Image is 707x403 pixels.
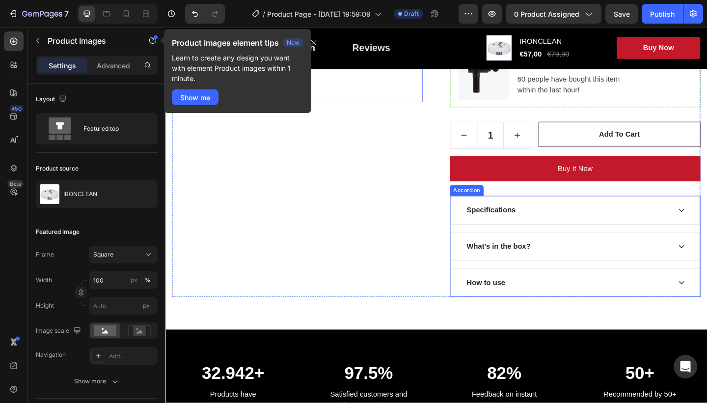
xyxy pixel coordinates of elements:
[93,250,113,259] span: Square
[311,173,344,182] div: Accordion
[368,103,397,132] button: increment
[406,103,582,130] button: Add to cart
[642,4,683,24] button: Publish
[36,250,54,259] label: Frame
[36,301,54,310] label: Height
[7,180,24,188] div: Beta
[165,28,707,403] iframe: Design area
[451,365,581,388] p: 50+
[263,9,265,19] span: /
[83,117,143,140] div: Featured top
[97,60,130,71] p: Advanced
[48,35,131,47] p: Product Images
[8,365,138,388] p: 32.942+
[185,4,225,24] div: Undo/Redo
[506,4,601,24] button: 0 product assigned
[303,365,434,388] p: 82%
[404,9,419,18] span: Draft
[36,164,79,173] div: Product source
[318,29,374,79] img: Alt Image
[36,324,83,338] div: Image scale
[89,271,158,289] input: px%
[36,276,52,285] label: Width
[427,148,464,160] div: Buy it now
[326,192,382,206] div: Specifications
[40,184,59,204] img: product feature img
[674,355,697,378] div: Open Intercom Messenger
[309,140,582,168] button: Buy it now
[650,9,675,19] div: Publish
[382,51,572,74] p: 60 people have bought this item within the last hour!
[326,231,399,246] div: What's in the box?
[326,270,371,285] div: How to use
[310,103,339,132] button: decrement
[143,302,150,309] span: px
[89,246,158,263] button: Square
[36,93,69,106] div: Layout
[36,228,80,236] div: Featured image
[128,274,140,286] button: %
[131,276,137,285] div: px
[49,60,76,71] p: Settings
[145,276,151,285] div: %
[339,103,368,132] input: quantity
[63,191,97,198] p: IRONCLEAN
[614,10,630,18] span: Save
[9,105,24,113] div: 450
[471,111,516,122] div: Add to cart
[64,8,69,20] p: 7
[109,352,155,361] div: Add...
[89,297,158,315] input: px
[74,376,120,386] div: Show more
[519,17,553,29] div: Buy Now
[514,9,579,19] span: 0 product assigned
[156,365,286,388] p: 97.5%
[491,11,582,34] button: Buy Now
[4,4,73,24] button: 7
[605,4,638,24] button: Save
[36,373,158,390] button: Show more
[142,274,154,286] button: px
[267,9,371,19] span: Product Page - [DATE] 19:59:09
[36,350,66,359] div: Navigation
